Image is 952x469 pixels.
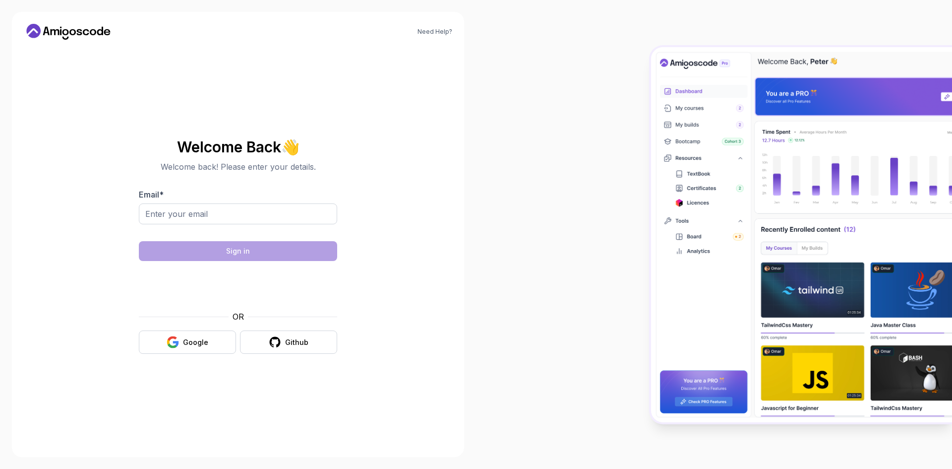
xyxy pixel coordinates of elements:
button: Github [240,331,337,354]
div: Github [285,337,308,347]
div: Google [183,337,208,347]
a: Home link [24,24,113,40]
p: Welcome back! Please enter your details. [139,161,337,173]
button: Google [139,331,236,354]
iframe: Widget containing checkbox for hCaptcha security challenge [163,267,313,305]
p: OR [233,311,244,323]
label: Email * [139,190,164,200]
img: Amigoscode Dashboard [651,47,952,422]
input: Enter your email [139,203,337,224]
div: Sign in [226,246,250,256]
h2: Welcome Back [139,139,337,155]
button: Sign in [139,241,337,261]
span: 👋 [281,139,299,155]
a: Need Help? [417,28,452,36]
